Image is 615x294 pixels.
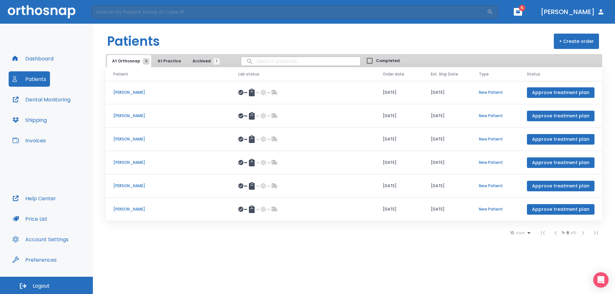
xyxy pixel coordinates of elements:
[375,151,423,174] td: [DATE]
[423,174,471,198] td: [DATE]
[479,90,512,95] p: New Patient
[527,71,540,77] span: Status
[375,174,423,198] td: [DATE]
[113,90,223,95] p: [PERSON_NAME]
[9,92,74,107] button: Dental Monitoring
[423,104,471,128] td: [DATE]
[92,5,487,18] input: Search by Patient Name or Case #
[423,198,471,221] td: [DATE]
[554,34,599,49] button: + Create order
[593,272,609,288] div: Open Intercom Messenger
[375,128,423,151] td: [DATE]
[479,160,512,165] p: New Patient
[113,183,223,189] p: [PERSON_NAME]
[55,257,61,263] div: Tooltip anchor
[527,134,594,145] button: Approve treatment plan
[510,231,514,235] span: 10
[9,51,57,66] button: Dashboard
[479,71,489,77] span: Type
[519,5,525,11] span: 5
[241,55,360,68] input: search
[538,6,607,18] button: [PERSON_NAME]
[570,230,577,235] span: of 6
[423,128,471,151] td: [DATE]
[383,71,404,77] span: Order date
[193,58,217,64] span: Archived
[479,183,512,189] p: New Patient
[527,204,594,215] button: Approve treatment plan
[143,58,149,65] span: 6
[375,104,423,128] td: [DATE]
[527,157,594,168] button: Approve treatment plan
[479,136,512,142] p: New Patient
[9,252,61,267] button: Preferences
[113,136,223,142] p: [PERSON_NAME]
[113,71,128,77] span: Patient
[33,282,50,290] span: Logout
[113,160,223,165] p: [PERSON_NAME]
[376,58,400,64] span: Completed
[9,112,51,128] button: Shipping
[113,206,223,212] p: [PERSON_NAME]
[8,5,76,18] img: Orthosnap
[479,206,512,212] p: New Patient
[107,32,160,51] h1: Patients
[113,113,223,119] p: [PERSON_NAME]
[9,191,60,206] button: Help Center
[9,133,50,148] button: Invoices
[9,211,51,226] button: Price List
[9,71,50,87] button: Patients
[238,71,259,77] span: Lab status
[527,181,594,191] button: Approve treatment plan
[375,81,423,104] td: [DATE]
[107,55,223,67] div: tabs
[527,87,594,98] button: Approve treatment plan
[9,232,72,247] button: Account Settings
[152,55,186,67] button: At Practice
[479,113,512,119] p: New Patient
[423,151,471,174] td: [DATE]
[375,198,423,221] td: [DATE]
[562,230,570,235] span: 1 - 6
[112,58,146,64] span: At Orthosnap
[213,58,220,65] span: 1
[431,71,458,77] span: Est. Ship Date
[527,111,594,121] button: Approve treatment plan
[514,231,525,235] span: rows
[423,81,471,104] td: [DATE]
